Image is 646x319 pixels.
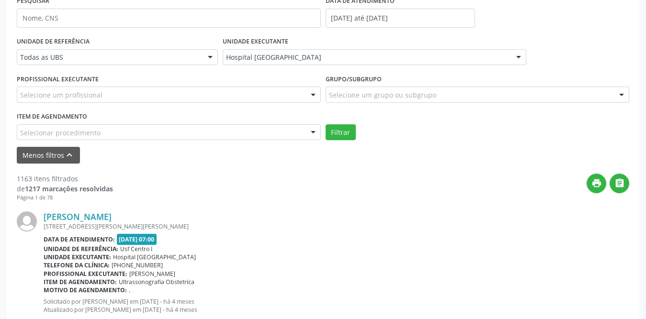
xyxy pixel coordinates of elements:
b: Item de agendamento: [44,278,117,286]
label: Item de agendamento [17,110,87,124]
button: print [587,174,606,193]
span: Hospital [GEOGRAPHIC_DATA] [226,53,507,62]
label: PROFISSIONAL EXECUTANTE [17,72,99,87]
button:  [610,174,629,193]
i: keyboard_arrow_up [64,150,75,160]
p: Solicitado por [PERSON_NAME] em [DATE] - há 4 meses Atualizado por [PERSON_NAME] em [DATE] - há 4... [44,297,629,314]
div: Página 1 de 78 [17,194,113,202]
b: Data de atendimento: [44,235,115,243]
span: Selecionar procedimento [20,128,101,138]
span: Selecione um grupo ou subgrupo [329,90,436,100]
div: [STREET_ADDRESS][PERSON_NAME][PERSON_NAME] [44,222,629,231]
button: Filtrar [326,124,356,141]
span: [DATE] 07:00 [117,234,157,245]
div: de [17,184,113,194]
input: Nome, CNS [17,9,321,28]
a: [PERSON_NAME] [44,211,112,222]
span: Usf Centro I [120,245,152,253]
span: Ultrassonografia Obstetrica [119,278,194,286]
b: Unidade de referência: [44,245,118,253]
button: Menos filtroskeyboard_arrow_up [17,147,80,164]
label: UNIDADE DE REFERÊNCIA [17,34,90,49]
span: Selecione um profissional [20,90,102,100]
b: Telefone da clínica: [44,261,110,269]
i: print [591,178,602,188]
input: Selecione um intervalo [326,9,475,28]
b: Unidade executante: [44,253,111,261]
strong: 1217 marcações resolvidas [25,184,113,193]
b: Profissional executante: [44,270,127,278]
span: Hospital [GEOGRAPHIC_DATA] [113,253,196,261]
label: UNIDADE EXECUTANTE [223,34,288,49]
span: [PERSON_NAME] [129,270,175,278]
div: 1163 itens filtrados [17,174,113,184]
b: Motivo de agendamento: [44,286,127,294]
i:  [614,178,625,188]
span: [PHONE_NUMBER] [112,261,163,269]
img: img [17,211,37,231]
span: . [129,286,130,294]
span: Todas as UBS [20,53,198,62]
label: Grupo/Subgrupo [326,72,382,87]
